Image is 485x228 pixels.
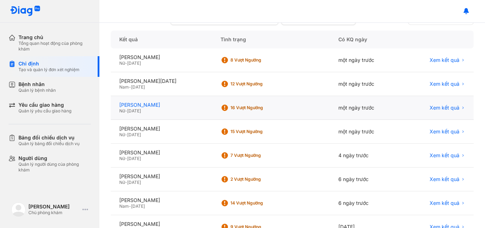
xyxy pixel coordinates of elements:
[230,200,287,206] div: 14 Vượt ngưỡng
[11,202,26,217] img: logo
[330,120,402,144] div: một ngày trước
[18,161,91,173] div: Quản lý người dùng của phòng khám
[18,108,71,114] div: Quản lý yêu cầu giao hàng
[125,156,127,161] span: -
[119,54,203,60] div: [PERSON_NAME]
[119,173,203,180] div: [PERSON_NAME]
[330,144,402,168] div: 4 ngày trước
[18,81,56,88] div: Bệnh nhân
[430,81,459,87] span: Xem kết quả
[330,191,402,215] div: 6 ngày trước
[18,34,91,41] div: Trang chủ
[131,84,145,90] span: [DATE]
[127,108,141,113] span: [DATE]
[430,128,459,135] span: Xem kết quả
[119,60,125,66] span: Nữ
[18,41,91,52] div: Tổng quan hoạt động của phòng khám
[119,203,129,209] span: Nam
[18,88,56,93] div: Quản lý bệnh nhân
[430,57,459,63] span: Xem kết quả
[119,102,203,108] div: [PERSON_NAME]
[127,180,141,185] span: [DATE]
[18,134,80,141] div: Bảng đối chiếu dịch vụ
[230,153,287,158] div: 7 Vượt ngưỡng
[119,78,203,84] div: [PERSON_NAME][DATE]
[10,6,40,17] img: logo
[18,60,80,67] div: Chỉ định
[129,203,131,209] span: -
[119,156,125,161] span: Nữ
[119,108,125,113] span: Nữ
[330,31,402,48] div: Có KQ ngày
[111,31,212,48] div: Kết quả
[119,132,125,137] span: Nữ
[18,67,80,73] div: Tạo và quản lý đơn xét nghiệm
[230,105,287,111] div: 16 Vượt ngưỡng
[330,48,402,72] div: một ngày trước
[330,72,402,96] div: một ngày trước
[230,129,287,134] div: 15 Vượt ngưỡng
[330,96,402,120] div: một ngày trước
[131,203,145,209] span: [DATE]
[127,156,141,161] span: [DATE]
[125,132,127,137] span: -
[430,152,459,159] span: Xem kết quả
[119,126,203,132] div: [PERSON_NAME]
[430,176,459,182] span: Xem kết quả
[125,108,127,113] span: -
[212,31,330,48] div: Tình trạng
[119,180,125,185] span: Nữ
[18,155,91,161] div: Người dùng
[28,210,80,216] div: Chủ phòng khám
[129,84,131,90] span: -
[127,132,141,137] span: [DATE]
[119,149,203,156] div: [PERSON_NAME]
[119,221,203,227] div: [PERSON_NAME]
[330,168,402,191] div: 6 ngày trước
[119,84,129,90] span: Nam
[125,60,127,66] span: -
[430,200,459,206] span: Xem kết quả
[230,81,287,87] div: 12 Vượt ngưỡng
[119,197,203,203] div: [PERSON_NAME]
[230,57,287,63] div: 8 Vượt ngưỡng
[125,180,127,185] span: -
[28,203,80,210] div: [PERSON_NAME]
[430,105,459,111] span: Xem kết quả
[18,141,80,147] div: Quản lý bảng đối chiếu dịch vụ
[127,60,141,66] span: [DATE]
[230,176,287,182] div: 2 Vượt ngưỡng
[18,102,71,108] div: Yêu cầu giao hàng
